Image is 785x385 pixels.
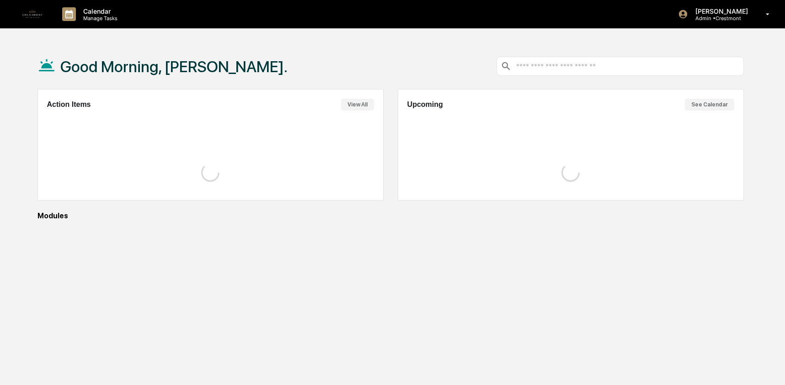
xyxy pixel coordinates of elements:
[22,3,44,25] img: logo
[60,58,288,76] h1: Good Morning, [PERSON_NAME].
[688,7,753,15] p: [PERSON_NAME]
[76,15,122,21] p: Manage Tasks
[47,100,91,109] h2: Action Items
[407,100,443,109] h2: Upcoming
[76,7,122,15] p: Calendar
[685,99,734,111] button: See Calendar
[37,211,744,220] div: Modules
[688,15,753,21] p: Admin • Crestmont
[341,99,374,111] button: View All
